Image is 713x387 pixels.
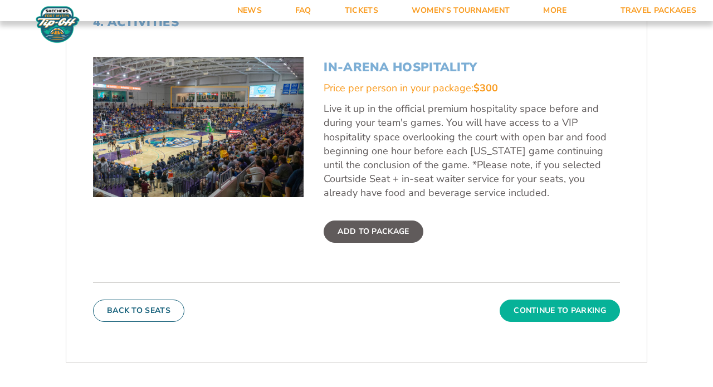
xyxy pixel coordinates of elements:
button: Continue To Parking [500,300,620,322]
div: Price per person in your package: [324,81,620,95]
img: Fort Myers Tip-Off [33,6,82,43]
h2: 4. Activities [93,15,620,30]
p: Live it up in the official premium hospitality space before and during your team's games. You wil... [324,102,620,200]
label: Add To Package [324,221,423,243]
button: Back To Seats [93,300,184,322]
h3: In-Arena Hospitality [324,60,620,75]
img: In-Arena Hospitality [93,57,304,197]
span: $300 [473,81,498,95]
